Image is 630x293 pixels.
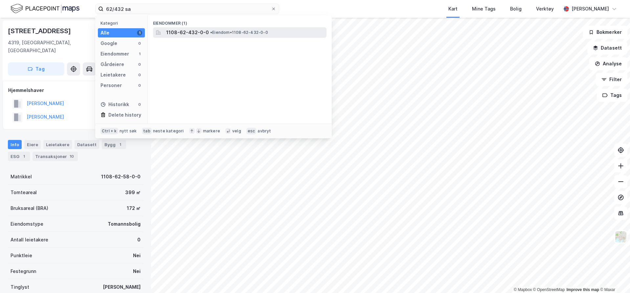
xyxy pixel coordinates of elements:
[24,140,41,149] div: Eiere
[101,29,109,37] div: Alle
[210,30,212,35] span: •
[101,39,117,47] div: Google
[210,30,268,35] span: Eiendom • 1108-62-432-0-0
[583,26,627,39] button: Bokmerker
[572,5,609,13] div: [PERSON_NAME]
[8,140,22,149] div: Info
[103,4,271,14] input: Søk på adresse, matrikkel, gårdeiere, leietakere eller personer
[597,89,627,102] button: Tags
[153,128,184,134] div: neste kategori
[101,21,145,26] div: Kategori
[101,101,129,108] div: Historikk
[11,204,48,212] div: Bruksareal (BRA)
[615,231,627,243] img: Z
[246,128,257,134] div: esc
[597,261,630,293] div: Kontrollprogram for chat
[166,29,209,36] span: 1108-62-432-0-0
[11,173,32,181] div: Matrikkel
[11,252,32,259] div: Punktleie
[101,128,118,134] div: Ctrl + k
[11,3,79,14] img: logo.f888ab2527a4732fd821a326f86c7f29.svg
[125,189,141,196] div: 399 ㎡
[137,51,142,56] div: 1
[137,30,142,35] div: 1
[597,261,630,293] iframe: Chat Widget
[472,5,496,13] div: Mine Tags
[117,141,124,148] div: 1
[127,204,141,212] div: 172 ㎡
[11,283,29,291] div: Tinglyst
[33,152,78,161] div: Transaksjoner
[137,83,142,88] div: 0
[8,39,110,55] div: 4319, [GEOGRAPHIC_DATA], [GEOGRAPHIC_DATA]
[108,220,141,228] div: Tomannsbolig
[137,102,142,107] div: 0
[101,60,124,68] div: Gårdeiere
[148,15,332,27] div: Eiendommer (1)
[567,287,599,292] a: Improve this map
[68,153,75,160] div: 10
[133,252,141,259] div: Nei
[258,128,271,134] div: avbryt
[43,140,72,149] div: Leietakere
[101,173,141,181] div: 1108-62-58-0-0
[108,111,141,119] div: Delete history
[11,220,43,228] div: Eiendomstype
[589,57,627,70] button: Analyse
[133,267,141,275] div: Nei
[8,62,64,76] button: Tag
[11,267,36,275] div: Festegrunn
[21,153,27,160] div: 1
[536,5,554,13] div: Verktøy
[142,128,152,134] div: tab
[587,41,627,55] button: Datasett
[101,71,126,79] div: Leietakere
[11,236,48,244] div: Antall leietakere
[11,189,37,196] div: Tomteareal
[103,283,141,291] div: [PERSON_NAME]
[137,41,142,46] div: 0
[75,140,99,149] div: Datasett
[232,128,241,134] div: velg
[8,26,72,36] div: [STREET_ADDRESS]
[137,62,142,67] div: 0
[533,287,565,292] a: OpenStreetMap
[101,50,129,58] div: Eiendommer
[102,140,126,149] div: Bygg
[101,81,122,89] div: Personer
[448,5,458,13] div: Kart
[8,86,143,94] div: Hjemmelshaver
[137,236,141,244] div: 0
[596,73,627,86] button: Filter
[203,128,220,134] div: markere
[510,5,522,13] div: Bolig
[514,287,532,292] a: Mapbox
[120,128,137,134] div: nytt søk
[137,72,142,78] div: 0
[8,152,30,161] div: ESG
